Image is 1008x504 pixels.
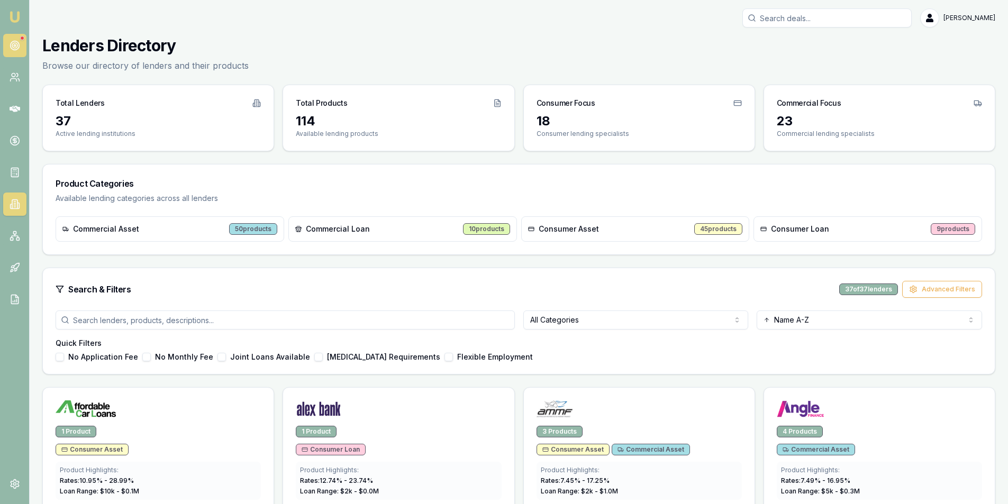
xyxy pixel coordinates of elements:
p: Commercial lending specialists [777,130,982,138]
label: No Application Fee [68,353,138,361]
span: Rates: 12.74 % - 23.74 % [300,476,373,484]
div: 23 [777,113,982,130]
input: Search lenders, products, descriptions... [56,310,515,329]
div: 10 products [463,223,510,235]
label: Joint Loans Available [230,353,310,361]
span: Commercial Asset [617,445,684,454]
img: Alex Bank logo [296,400,341,417]
span: Commercial Asset [73,224,139,234]
label: Flexible Employment [457,353,533,361]
span: Rates: 7.45 % - 17.25 % [541,476,610,484]
h3: Total Products [296,98,347,108]
span: Loan Range: $ 10 k - $ 0.1 M [60,487,139,495]
span: Loan Range: $ 2 k - $ 0.0 M [300,487,379,495]
span: Loan Range: $ 2 k - $ 1.0 M [541,487,618,495]
div: 37 of 37 lenders [839,283,898,295]
div: 114 [296,113,501,130]
p: Available lending categories across all lenders [56,193,982,204]
p: Consumer lending specialists [537,130,742,138]
img: Affordable Car Loans logo [56,400,116,417]
div: 37 [56,113,261,130]
div: 18 [537,113,742,130]
span: Commercial Asset [783,445,849,454]
span: Consumer Asset [61,445,123,454]
h4: Quick Filters [56,338,982,349]
div: Product Highlights: [60,466,257,474]
label: [MEDICAL_DATA] Requirements [327,353,440,361]
p: Available lending products [296,130,501,138]
h3: Search & Filters [68,283,131,296]
button: Advanced Filters [902,281,982,298]
div: Product Highlights: [781,466,978,474]
div: Product Highlights: [541,466,738,474]
div: 45 products [694,223,742,235]
h1: Lenders Directory [42,36,249,55]
div: 9 products [931,223,975,235]
h3: Total Lenders [56,98,104,108]
p: Active lending institutions [56,130,261,138]
div: Product Highlights: [300,466,497,474]
h3: Commercial Focus [777,98,841,108]
span: Commercial Loan [306,224,370,234]
img: Angle Finance logo [777,400,825,417]
img: emu-icon-u.png [8,11,21,23]
span: Rates: 10.95 % - 28.99 % [60,476,134,484]
span: Loan Range: $ 5 k - $ 0.3 M [781,487,860,495]
span: Consumer Asset [539,224,599,234]
span: Rates: 7.49 % - 16.95 % [781,476,850,484]
div: 3 Products [537,426,583,437]
p: Browse our directory of lenders and their products [42,59,249,72]
h3: Product Categories [56,177,982,190]
div: 50 products [229,223,277,235]
span: [PERSON_NAME] [943,14,995,22]
span: Consumer Loan [302,445,360,454]
div: 1 Product [56,426,96,437]
div: 4 Products [777,426,823,437]
label: No Monthly Fee [155,353,213,361]
h3: Consumer Focus [537,98,595,108]
span: Consumer Loan [771,224,829,234]
img: AMMF logo [537,400,573,417]
span: Consumer Asset [542,445,604,454]
input: Search deals [742,8,912,28]
div: 1 Product [296,426,337,437]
